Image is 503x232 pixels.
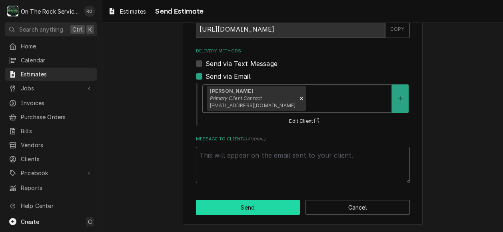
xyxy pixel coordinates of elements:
span: Clients [21,155,93,163]
a: Estimates [5,68,97,81]
div: Delivery Methods [196,48,410,126]
div: On The Rock Services [21,7,80,16]
a: Go to Pricebook [5,166,97,180]
span: Search anything [19,25,63,34]
span: Ctrl [72,25,83,34]
div: Rich Ortega's Avatar [84,6,95,17]
button: Send [196,200,300,215]
button: Search anythingCtrlK [5,22,97,36]
span: Jobs [21,84,81,92]
span: Bills [21,127,93,135]
a: Clients [5,152,97,166]
button: Create New Contact [392,84,409,113]
span: ( optional ) [243,137,265,141]
span: Purchase Orders [21,113,93,121]
span: Reports [21,184,93,192]
label: Send via Text Message [206,59,277,68]
div: Share Link [196,10,410,38]
em: Primary Client Contact [210,95,262,101]
div: O [7,6,18,17]
a: Go to Help Center [5,199,97,212]
a: Vendors [5,138,97,152]
span: C [88,218,92,226]
label: Delivery Methods [196,48,410,54]
span: Invoices [21,99,93,107]
svg: Create New Contact [398,96,403,101]
div: On The Rock Services's Avatar [7,6,18,17]
div: Message to Client [196,136,410,183]
a: Reports [5,181,97,194]
button: COPY [385,20,410,38]
a: Calendar [5,54,97,67]
span: Pricebook [21,169,81,177]
a: Bills [5,124,97,138]
a: Home [5,40,97,53]
span: Help Center [21,202,92,210]
span: Create [21,218,39,225]
span: K [88,25,92,34]
button: Cancel [305,200,410,215]
strong: [PERSON_NAME] [210,88,253,94]
a: Go to Jobs [5,82,97,95]
div: RO [84,6,95,17]
span: Estimates [120,7,146,16]
div: Button Group [196,200,410,215]
span: Vendors [21,141,93,149]
span: Home [21,42,93,50]
label: Send via Email [206,72,251,81]
span: Calendar [21,56,93,64]
a: Purchase Orders [5,110,97,124]
div: Remove [object Object] [297,86,306,111]
div: Button Group Row [196,200,410,215]
button: Edit Client [288,116,323,126]
span: Send Estimate [153,6,204,17]
span: Estimates [21,70,93,78]
a: Estimates [105,5,149,18]
a: Invoices [5,96,97,110]
span: [EMAIL_ADDRESS][DOMAIN_NAME] [210,102,295,108]
label: Message to Client [196,136,410,142]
